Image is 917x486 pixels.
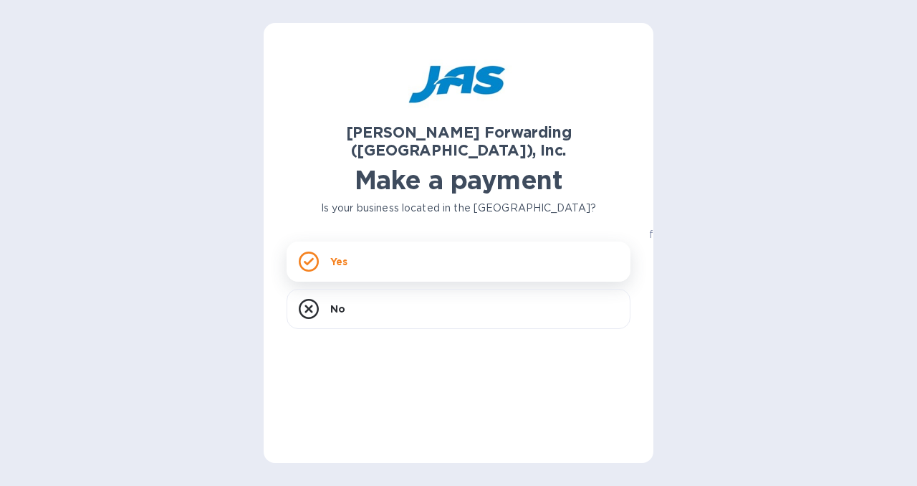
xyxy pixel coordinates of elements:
p: No [330,302,345,316]
h1: Make a payment [287,165,630,195]
p: Yes [330,254,347,269]
p: Is your business located in the [GEOGRAPHIC_DATA]? [287,201,630,216]
b: [PERSON_NAME] Forwarding ([GEOGRAPHIC_DATA]), Inc. [346,123,572,159]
